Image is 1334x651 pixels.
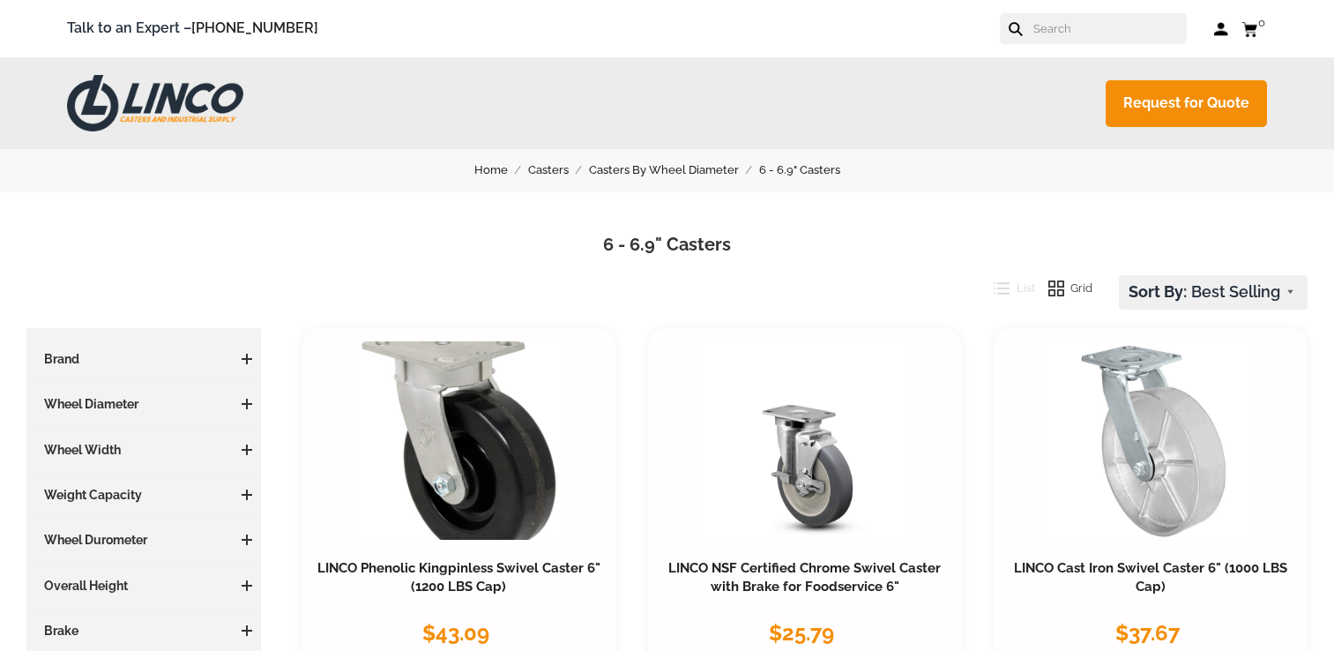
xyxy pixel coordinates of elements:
[35,350,252,368] h3: Brand
[35,441,252,459] h3: Wheel Width
[35,395,252,413] h3: Wheel Diameter
[769,620,834,646] span: $25.79
[1106,80,1267,127] a: Request for Quote
[26,232,1308,258] h1: 6 - 6.9" Casters
[191,19,318,36] a: [PHONE_NUMBER]
[35,577,252,595] h3: Overall Height
[422,620,489,646] span: $43.09
[67,17,318,41] span: Talk to an Expert –
[1035,275,1093,302] button: Grid
[35,486,252,504] h3: Weight Capacity
[35,622,252,640] h3: Brake
[528,161,589,180] a: Casters
[35,531,252,549] h3: Wheel Durometer
[759,161,861,180] a: 6 - 6.9" Casters
[1258,16,1265,29] span: 0
[589,161,759,180] a: Casters By Wheel Diameter
[1115,620,1180,646] span: $37.67
[1213,20,1228,38] a: Log in
[67,75,243,131] img: LINCO CASTERS & INDUSTRIAL SUPPLY
[317,560,600,595] a: LINCO Phenolic Kingpinless Swivel Caster 6" (1200 LBS Cap)
[474,161,528,180] a: Home
[1032,13,1187,44] input: Search
[1014,560,1287,595] a: LINCO Cast Iron Swivel Caster 6" (1000 LBS Cap)
[1241,18,1267,40] a: 0
[980,275,1035,302] button: List
[668,560,941,595] a: LINCO NSF Certified Chrome Swivel Caster with Brake for Foodservice 6"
